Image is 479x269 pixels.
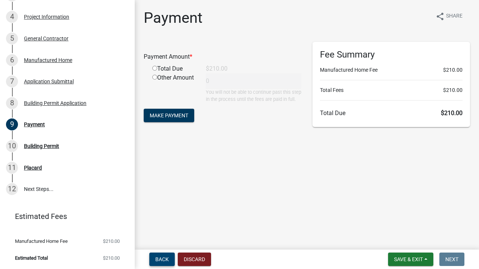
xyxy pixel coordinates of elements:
div: Application Submittal [24,79,74,84]
a: Estimated Fees [6,209,123,224]
span: $210.00 [441,109,463,117]
div: Building Permit Application [24,101,86,106]
div: Building Permit [24,143,59,149]
h6: Fee Summary [320,49,463,60]
div: 7 [6,75,18,87]
div: Manufactured Home [24,58,72,63]
div: Project Information [24,14,69,19]
div: 4 [6,11,18,23]
button: Back [149,253,175,266]
div: 9 [6,118,18,130]
div: Placard [24,165,42,170]
div: 11 [6,162,18,174]
span: Save & Exit [394,256,423,262]
div: Total Due [147,64,200,73]
li: Total Fees [320,86,463,94]
div: Payment Amount [138,52,307,61]
span: $210.00 [103,256,120,260]
span: Back [155,256,169,262]
div: 5 [6,33,18,44]
span: $210.00 [103,239,120,244]
div: 10 [6,140,18,152]
button: Save & Exit [388,253,433,266]
div: 8 [6,97,18,109]
button: Next [439,253,464,266]
span: Manufactured Home Fee [15,239,68,244]
span: Share [446,12,463,21]
button: Discard [178,253,211,266]
li: Manufactured Home Fee [320,66,463,74]
div: Payment [24,122,45,127]
span: Make Payment [150,112,188,118]
div: General Contractor [24,36,68,41]
h6: Total Due [320,109,463,117]
button: Make Payment [144,109,194,122]
h1: Payment [144,9,202,27]
div: 12 [6,183,18,195]
div: Other Amount [147,73,200,103]
span: $210.00 [443,66,463,74]
div: 6 [6,54,18,66]
span: $210.00 [443,86,463,94]
button: shareShare [430,9,469,24]
span: Estimated Total [15,256,48,260]
span: Next [445,256,458,262]
i: share [436,12,445,21]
